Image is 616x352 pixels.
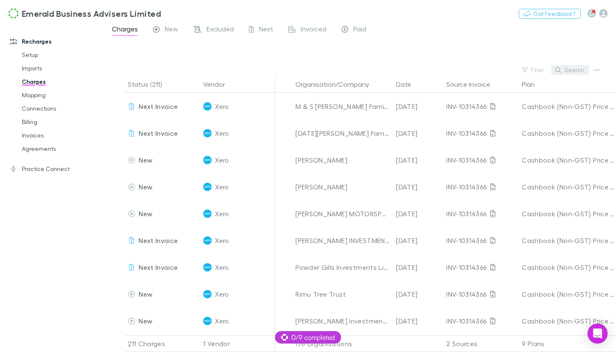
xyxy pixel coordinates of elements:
span: Xero [215,147,229,173]
span: Xero [215,120,229,147]
div: 2 Sources [443,335,518,352]
div: INV-10314366 [446,93,515,120]
div: Cashbook (Non-GST) Price Plan [522,308,616,334]
a: Charges [13,75,103,88]
div: INV-10314366 [446,227,515,254]
div: [DATE] [393,93,443,120]
div: Cashbook (Non-GST) Price Plan [522,281,616,308]
a: Emerald Business Advisers Limited [3,3,166,23]
div: INV-10314366 [446,254,515,281]
div: INV-10314366 [446,173,515,200]
div: [PERSON_NAME] MOTORSPORT LIMITED [295,200,389,227]
div: INV-10314366 [446,147,515,173]
span: New [139,210,153,217]
div: 211 Charges [124,335,200,352]
div: M & S [PERSON_NAME] Family Trust [295,93,389,120]
div: INV-10314366 [446,200,515,227]
div: [PERSON_NAME] INVESTMENTS LIMITED [295,227,389,254]
div: Cashbook (Non-GST) Price Plan [522,120,616,147]
span: Xero [215,93,229,120]
a: Invoices [13,129,103,142]
button: Vendor [203,76,235,93]
a: Setup [13,48,103,62]
div: [DATE] [393,200,443,227]
span: Excluded [207,25,234,36]
div: Rimu Tree Trust [295,281,389,308]
span: New [165,25,178,36]
button: Source Invoice [446,76,500,93]
div: [PERSON_NAME] Investment Trust [295,308,389,334]
div: INV-10314366 [446,308,515,334]
button: Filter [518,65,549,75]
span: Xero [215,308,229,334]
a: Agreements [13,142,103,155]
span: Charges [112,25,138,36]
div: INV-10314366 [446,281,515,308]
img: Xero's Logo [203,263,212,272]
div: Cashbook (Non-GST) Price Plan [522,93,616,120]
span: Paid [353,25,366,36]
div: Powder Gills Investments Limited [295,254,389,281]
span: Next Invoice [139,102,178,110]
div: [DATE] [393,173,443,200]
span: Xero [215,200,229,227]
div: Cashbook (Non-GST) Price Plan [522,173,616,200]
div: 1 Vendor [200,335,275,352]
img: Xero's Logo [203,156,212,164]
button: Status (211) [128,76,172,93]
div: Cashbook (Non-GST) Price Plan [522,147,616,173]
span: New [139,183,153,191]
img: Xero's Logo [203,290,212,298]
img: Xero's Logo [203,236,212,245]
img: Xero's Logo [203,183,212,191]
span: Next Invoice [139,129,178,137]
div: [DATE] [393,227,443,254]
span: Xero [215,173,229,200]
a: Mapping [13,88,103,102]
div: Open Intercom Messenger [588,324,608,344]
div: Cashbook (Non-GST) Price Plan [522,254,616,281]
span: New [139,156,153,164]
button: Got Feedback? [519,9,581,19]
a: Imports [13,62,103,75]
a: Recharges [2,35,103,48]
div: [DATE][PERSON_NAME] Family Trust [295,120,389,147]
div: [DATE] [393,281,443,308]
span: Next Invoice [139,236,178,244]
button: Date [396,76,421,93]
div: [PERSON_NAME] [295,147,389,173]
div: Cashbook (Non-GST) Price Plan [522,200,616,227]
button: Search [551,65,589,75]
img: Emerald Business Advisers Limited's Logo [8,8,18,18]
img: Xero's Logo [203,210,212,218]
span: Invoiced [301,25,326,36]
h3: Emerald Business Advisers Limited [22,8,161,18]
div: [DATE] [393,147,443,173]
div: Cashbook (Non-GST) Price Plan [522,227,616,254]
span: New [139,317,153,325]
span: Next [259,25,273,36]
div: [PERSON_NAME] [295,173,389,200]
span: Next Invoice [139,263,178,271]
a: Billing [13,115,103,129]
a: Connections [13,102,103,115]
img: Xero's Logo [203,129,212,137]
img: Xero's Logo [203,102,212,111]
div: INV-10314366 [446,120,515,147]
span: New [139,290,153,298]
div: [DATE] [393,254,443,281]
span: Xero [215,281,229,308]
img: Xero's Logo [203,317,212,325]
div: [DATE] [393,308,443,334]
span: Xero [215,254,229,281]
span: Xero [215,227,229,254]
button: Organisation/Company [295,76,379,93]
div: 176 Organisations [292,335,393,352]
a: Practice Connect [2,162,103,176]
button: Plan [522,76,545,93]
div: [DATE] [393,120,443,147]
